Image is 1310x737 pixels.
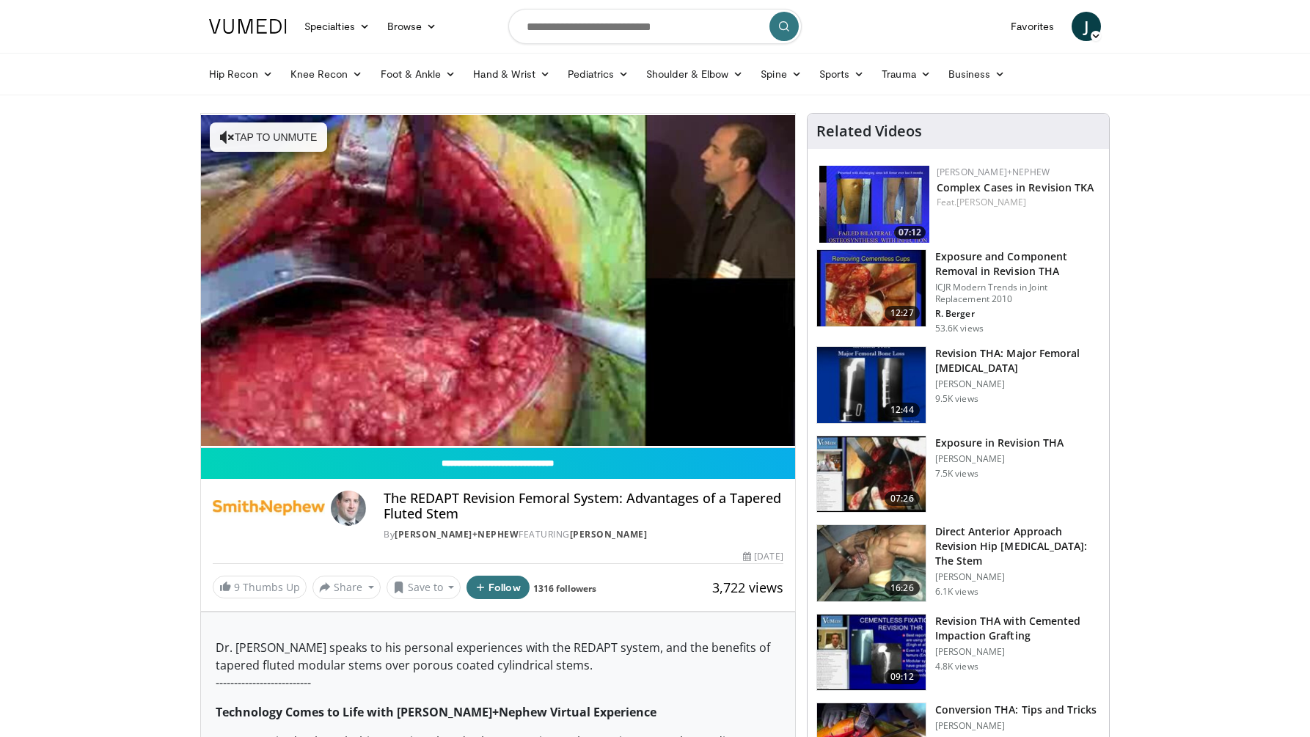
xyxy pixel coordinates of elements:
a: Shoulder & Elbow [637,59,752,89]
a: Favorites [1002,12,1063,41]
h4: The REDAPT Revision Femoral System: Advantages of a Tapered Fluted Stem [384,491,783,522]
span: 16:26 [885,581,920,595]
a: 16:26 Direct Anterior Approach Revision Hip [MEDICAL_DATA]: The Stem [PERSON_NAME] 6.1K views [816,524,1100,602]
p: 6.1K views [935,586,978,598]
a: Knee Recon [282,59,372,89]
button: Follow [466,576,530,599]
img: dfa06f24-15bf-4247-9dbe-50e25ff6ff6e.150x105_q85_crop-smart_upscale.jpg [819,166,929,243]
a: Hip Recon [200,59,282,89]
video-js: Video Player [201,114,795,448]
a: [PERSON_NAME]+Nephew [937,166,1050,178]
p: 4.8K views [935,661,978,672]
h3: Direct Anterior Approach Revision Hip [MEDICAL_DATA]: The Stem [935,524,1100,568]
a: Foot & Ankle [372,59,465,89]
a: Spine [752,59,810,89]
img: 298672_0000_1.png.150x105_q85_crop-smart_upscale.jpg [817,615,926,691]
p: [PERSON_NAME] [935,646,1100,658]
a: 07:12 [819,166,929,243]
span: 12:44 [885,403,920,417]
button: Tap to unmute [210,122,327,152]
a: 12:27 Exposure and Component Removal in Revision THA ICJR Modern Trends in Joint Replacement 2010... [816,249,1100,334]
p: [PERSON_NAME] [935,378,1100,390]
div: [DATE] [743,550,783,563]
div: By FEATURING [384,528,783,541]
a: [PERSON_NAME]+Nephew [395,528,519,540]
p: 7.5K views [935,468,978,480]
img: VuMedi Logo [209,19,287,34]
p: [PERSON_NAME] [935,453,1064,465]
span: 12:27 [885,306,920,320]
a: J [1072,12,1101,41]
a: Browse [378,12,446,41]
span: 07:12 [894,226,926,239]
a: Trauma [873,59,940,89]
a: 12:44 Revision THA: Major Femoral [MEDICAL_DATA] [PERSON_NAME] 9.5K views [816,346,1100,424]
img: 298661_0004_1.png.150x105_q85_crop-smart_upscale.jpg [817,436,926,513]
h3: Conversion THA: Tips and Tricks [935,703,1097,717]
a: [PERSON_NAME] [570,528,648,540]
img: Smith+Nephew [213,491,325,526]
a: 1316 followers [533,582,596,595]
a: Business [940,59,1014,89]
p: ICJR Modern Trends in Joint Replacement 2010 [935,282,1100,305]
img: Avatar [331,491,366,526]
input: Search topics, interventions [508,9,802,44]
span: 3,722 views [712,579,783,596]
a: 9 Thumbs Up [213,576,307,598]
img: 297848_0003_1.png.150x105_q85_crop-smart_upscale.jpg [817,250,926,326]
img: 38436_0000_3.png.150x105_q85_crop-smart_upscale.jpg [817,347,926,423]
span: 07:26 [885,491,920,506]
a: Pediatrics [559,59,637,89]
p: Dr. [PERSON_NAME] speaks to his personal experiences with the REDAPT system, and the benefits of ... [216,639,780,692]
a: Complex Cases in Revision TKA [937,180,1094,194]
h3: Revision THA: Major Femoral [MEDICAL_DATA] [935,346,1100,375]
a: [PERSON_NAME] [956,196,1026,208]
button: Save to [387,576,461,599]
p: R. Berger [935,308,1100,320]
a: 07:26 Exposure in Revision THA [PERSON_NAME] 7.5K views [816,436,1100,513]
button: Share [312,576,381,599]
a: Sports [810,59,874,89]
a: Hand & Wrist [464,59,559,89]
p: [PERSON_NAME] [935,720,1097,732]
h3: Exposure in Revision THA [935,436,1064,450]
p: 9.5K views [935,393,978,405]
p: 53.6K views [935,323,984,334]
p: [PERSON_NAME] [935,571,1100,583]
strong: Technology Comes to Life with [PERSON_NAME]+Nephew Virtual Experience [216,704,656,720]
span: 09:12 [885,670,920,684]
a: 09:12 Revision THA with Cemented Impaction Grafting [PERSON_NAME] 4.8K views [816,614,1100,692]
h3: Exposure and Component Removal in Revision THA [935,249,1100,279]
img: 303485_0002_1.png.150x105_q85_crop-smart_upscale.jpg [817,525,926,601]
div: Feat. [937,196,1097,209]
h3: Revision THA with Cemented Impaction Grafting [935,614,1100,643]
h4: Related Videos [816,122,922,140]
a: Specialties [296,12,378,41]
span: 9 [234,580,240,594]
